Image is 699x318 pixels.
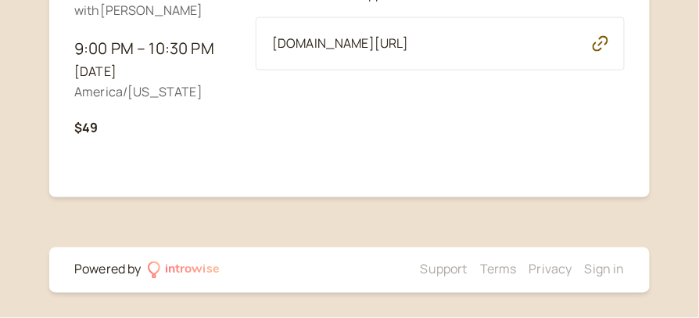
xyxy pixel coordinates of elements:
span: with [PERSON_NAME] [74,2,203,19]
div: 9:00 PM – 10:30 PM [74,36,231,61]
a: Sign in [585,261,625,278]
a: Terms [480,261,517,278]
div: introwise [165,260,220,280]
div: [DATE] [74,62,231,82]
a: Support [421,261,468,278]
b: $49 [74,119,98,136]
div: America/[US_STATE] [74,82,231,103]
span: [DOMAIN_NAME][URL] [272,34,409,54]
a: Privacy [529,261,572,278]
div: Powered by [74,260,142,280]
a: introwise [148,260,220,280]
